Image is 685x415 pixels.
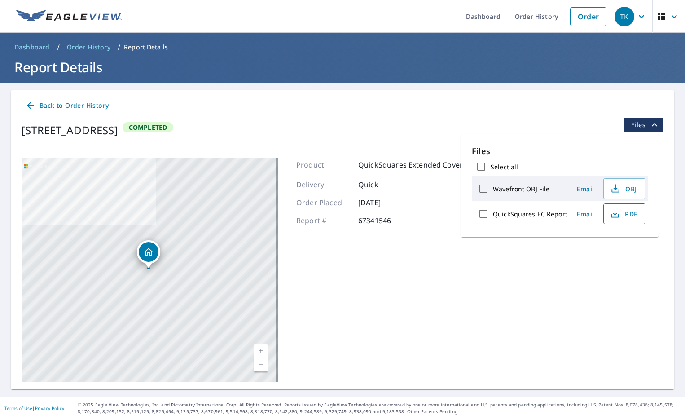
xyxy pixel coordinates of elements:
[493,185,549,193] label: Wavefront OBJ File
[358,179,412,190] p: Quick
[137,240,160,268] div: Dropped pin, building 1, Residential property, 1966 N Greenbrier Rd Nocona, TX 76255
[624,118,663,132] button: filesDropdownBtn-67341546
[603,203,645,224] button: PDF
[22,122,118,138] div: [STREET_ADDRESS]
[609,208,638,219] span: PDF
[118,42,120,53] li: /
[575,185,596,193] span: Email
[123,123,173,132] span: Completed
[254,358,268,371] a: Current Level 17, Zoom Out
[63,40,114,54] a: Order History
[493,210,567,218] label: QuickSquares EC Report
[615,7,634,26] div: TK
[575,210,596,218] span: Email
[254,344,268,358] a: Current Level 17, Zoom In
[472,145,648,157] p: Files
[124,43,168,52] p: Report Details
[570,7,606,26] a: Order
[296,197,350,208] p: Order Placed
[16,10,122,23] img: EV Logo
[609,183,638,194] span: OBJ
[603,178,645,199] button: OBJ
[14,43,50,52] span: Dashboard
[57,42,60,53] li: /
[78,402,681,415] p: © 2025 Eagle View Technologies, Inc. and Pictometry International Corp. All Rights Reserved. Repo...
[571,207,600,221] button: Email
[67,43,110,52] span: Order History
[358,197,412,208] p: [DATE]
[4,405,32,411] a: Terms of Use
[631,119,660,130] span: Files
[358,215,412,226] p: 67341546
[4,406,64,411] p: |
[358,159,476,170] p: QuickSquares Extended Coverage
[22,97,112,114] a: Back to Order History
[11,40,674,54] nav: breadcrumb
[491,163,518,171] label: Select all
[11,58,674,76] h1: Report Details
[296,179,350,190] p: Delivery
[25,100,109,111] span: Back to Order History
[11,40,53,54] a: Dashboard
[296,159,350,170] p: Product
[35,405,64,411] a: Privacy Policy
[296,215,350,226] p: Report #
[571,182,600,196] button: Email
